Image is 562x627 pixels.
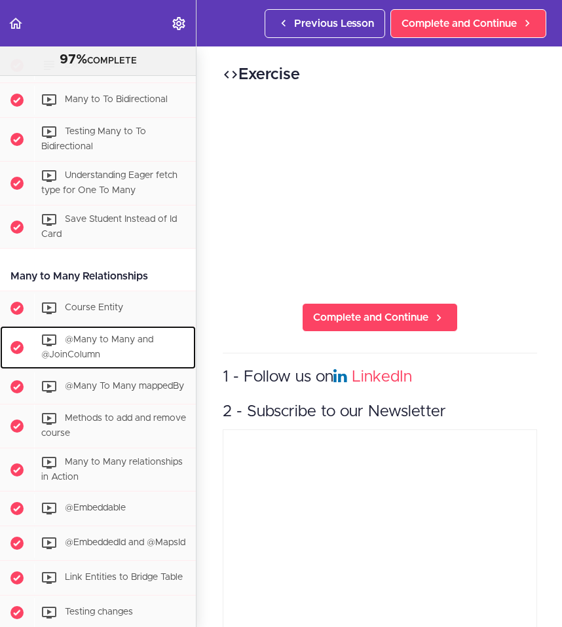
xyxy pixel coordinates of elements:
[171,16,187,31] svg: Settings Menu
[41,457,183,482] span: Many to Many relationships in Action
[16,52,179,69] div: COMPLETE
[390,9,546,38] a: Complete and Continue
[60,53,87,66] span: 97%
[294,16,374,31] span: Previous Lesson
[41,128,146,152] span: Testing Many to To Bidirectional
[65,382,184,391] span: @Many To Many mappedBy
[41,171,178,195] span: Understanding Eager fetch type for One To Many
[41,215,177,239] span: Save Student Instead of Id Card
[65,573,183,582] span: Link Entities to Bridge Table
[313,310,428,325] span: Complete and Continue
[352,369,412,385] a: LinkedIn
[223,367,537,388] h3: 1 - Follow us on
[41,336,153,360] span: @Many to Many and @JoinColumn
[65,96,168,105] span: Many to To Bidirectional
[223,63,537,86] h2: Exercise
[302,303,458,332] a: Complete and Continue
[402,16,517,31] span: Complete and Continue
[65,304,123,313] span: Course Entity
[8,16,24,31] svg: Back to course curriculum
[223,401,537,423] h3: 2 - Subscribe to our Newsletter
[65,504,126,513] span: @Embeddable
[65,539,185,548] span: @EmbeddedId and @MapsId
[65,608,133,617] span: Testing changes
[265,9,385,38] a: Previous Lesson
[41,414,186,438] span: Methods to add and remove course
